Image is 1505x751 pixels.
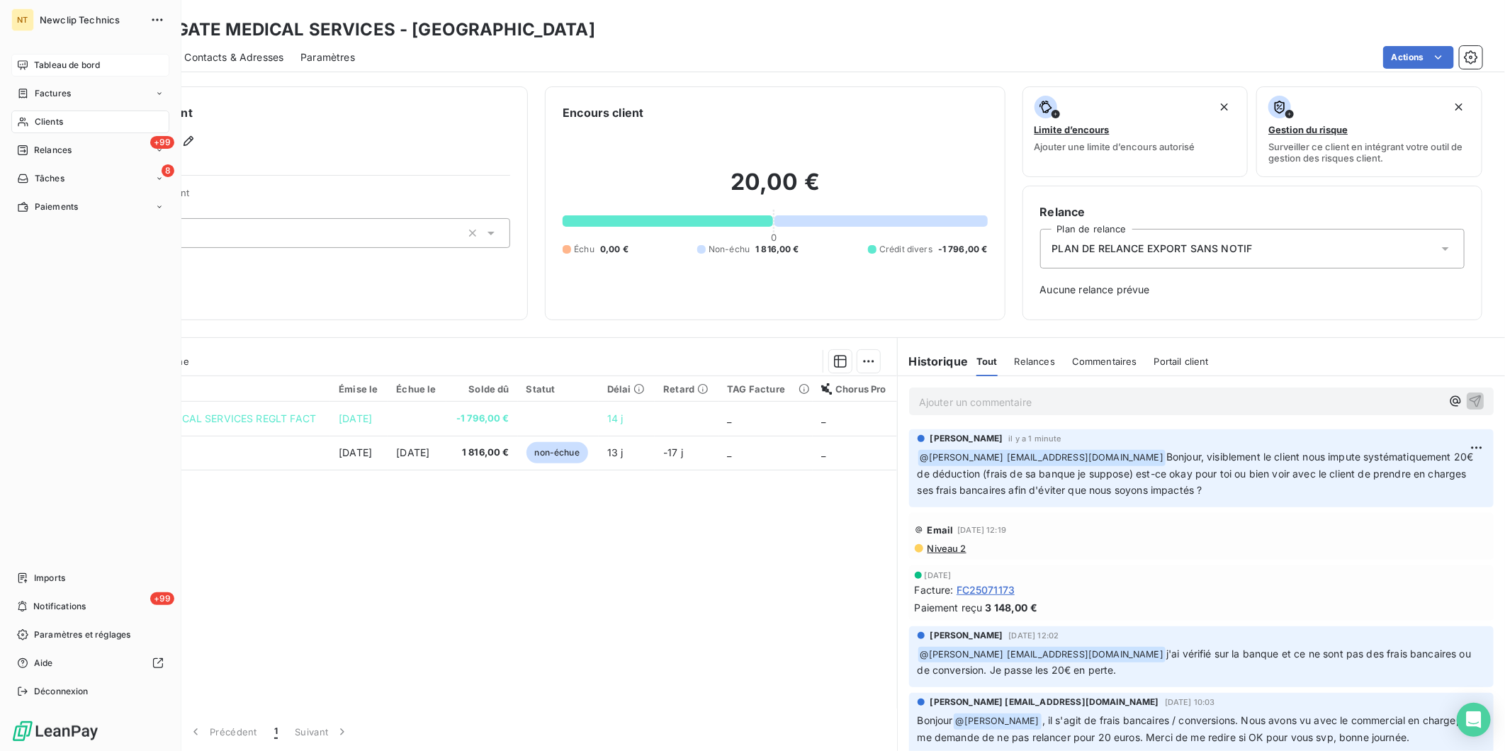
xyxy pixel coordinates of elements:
span: Paiements [35,201,78,213]
span: Niveau 2 [926,543,966,554]
span: @ [PERSON_NAME] [EMAIL_ADDRESS][DOMAIN_NAME] [918,450,1166,466]
h6: Encours client [563,104,643,121]
span: Paramètres et réglages [34,628,130,641]
span: non-échue [526,442,588,463]
span: _ [727,412,731,424]
span: Surveiller ce client en intégrant votre outil de gestion des risques client. [1268,141,1470,164]
span: _ [727,446,731,458]
span: [PERSON_NAME] [930,432,1003,445]
button: Suivant [286,717,358,747]
span: 0 [771,232,777,243]
span: 3 148,00 € [986,600,1038,615]
span: Aucune relance prévue [1040,283,1465,297]
span: Aide [34,657,53,670]
span: [DATE] 12:02 [1009,631,1059,640]
span: _ [821,412,825,424]
span: [DATE] [396,446,429,458]
span: 1 816,00 € [455,446,509,460]
span: Crédit divers [879,243,932,256]
span: Commentaires [1072,356,1137,367]
span: Paiement reçu [915,600,983,615]
h6: Informations client [86,104,510,121]
span: 8 [162,164,174,177]
span: PLAN DE RELANCE EXPORT SANS NOTIF [1052,242,1253,256]
span: Portail client [1154,356,1209,367]
div: NT [11,9,34,31]
span: Déconnexion [34,685,89,698]
span: Ajouter une limite d’encours autorisé [1035,141,1195,152]
span: Relances [34,144,72,157]
span: -17 j [663,446,683,458]
span: Bonjour [918,714,953,726]
span: 13 j [607,446,624,458]
span: Contacts & Adresses [184,50,283,64]
span: Non-échu [709,243,750,256]
div: Solde dû [455,383,509,395]
span: [DATE] [339,446,372,458]
span: Tâches [35,172,64,185]
span: 1 [274,725,278,739]
h3: EAST GATE MEDICAL SERVICES - [GEOGRAPHIC_DATA] [125,17,595,43]
button: Précédent [180,717,266,747]
div: Retard [663,383,710,395]
span: [DATE] [339,412,372,424]
span: FC25071173 [957,582,1015,597]
span: _ [821,446,825,458]
span: 1 816,00 € [755,243,799,256]
span: [PERSON_NAME] [930,629,1003,642]
div: Open Intercom Messenger [1457,703,1491,737]
span: Gestion du risque [1268,124,1348,135]
span: Limite d’encours [1035,124,1110,135]
span: [PERSON_NAME] [EMAIL_ADDRESS][DOMAIN_NAME] [930,696,1159,708]
span: Factures [35,87,71,100]
span: @ [PERSON_NAME] [954,713,1042,730]
span: @ [PERSON_NAME] [EMAIL_ADDRESS][DOMAIN_NAME] [918,647,1166,663]
span: [DATE] 12:19 [957,526,1006,534]
span: Imports [34,572,65,585]
span: 14 j [607,412,624,424]
span: [DATE] [925,571,952,580]
span: Bonjour, visiblement le client nous impute systématiquement 20€ de déduction (frais de sa banque ... [918,451,1477,496]
span: Tableau de bord [34,59,100,72]
h2: 20,00 € [563,168,987,210]
div: Délai [607,383,647,395]
span: 0,00 € [600,243,629,256]
div: Émise le [339,383,379,395]
span: Clients [35,115,63,128]
span: il y a 1 minute [1009,434,1061,443]
span: Email [928,524,954,536]
div: TAG Facture [727,383,804,395]
span: j'ai vérifié sur la banque et ce ne sont pas des frais bancaires ou de conversion. Je passe les 2... [918,648,1475,677]
span: -1 796,00 € [455,412,509,426]
span: -1 796,00 € [938,243,988,256]
img: Logo LeanPay [11,720,99,742]
div: Référence [99,383,322,395]
div: Échue le [396,383,437,395]
span: Paramètres [300,50,355,64]
span: Facture : [915,582,954,597]
button: Limite d’encoursAjouter une limite d’encours autorisé [1022,86,1248,177]
button: Gestion du risqueSurveiller ce client en intégrant votre outil de gestion des risques client. [1256,86,1482,177]
span: Newclip Technics [40,14,142,26]
div: Chorus Pro [821,383,888,395]
div: Statut [526,383,590,395]
span: Relances [1015,356,1055,367]
span: [DATE] 10:03 [1165,698,1215,706]
span: Tout [976,356,998,367]
button: Actions [1383,46,1454,69]
span: Notifications [33,600,86,613]
input: Ajouter une valeur [178,227,189,239]
span: +99 [150,592,174,605]
a: Aide [11,652,169,674]
h6: Historique [898,353,969,370]
button: 1 [266,717,286,747]
span: +99 [150,136,174,149]
span: Échu [574,243,594,256]
h6: Relance [1040,203,1465,220]
span: EAST GATE MEDICAL SERVICES REGLT FACT [99,412,317,424]
span: Propriétés Client [114,187,510,207]
span: , il s'agit de frais bancaires / conversions. Nous avons vu avec le commercial en charge, qui me ... [918,714,1479,743]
